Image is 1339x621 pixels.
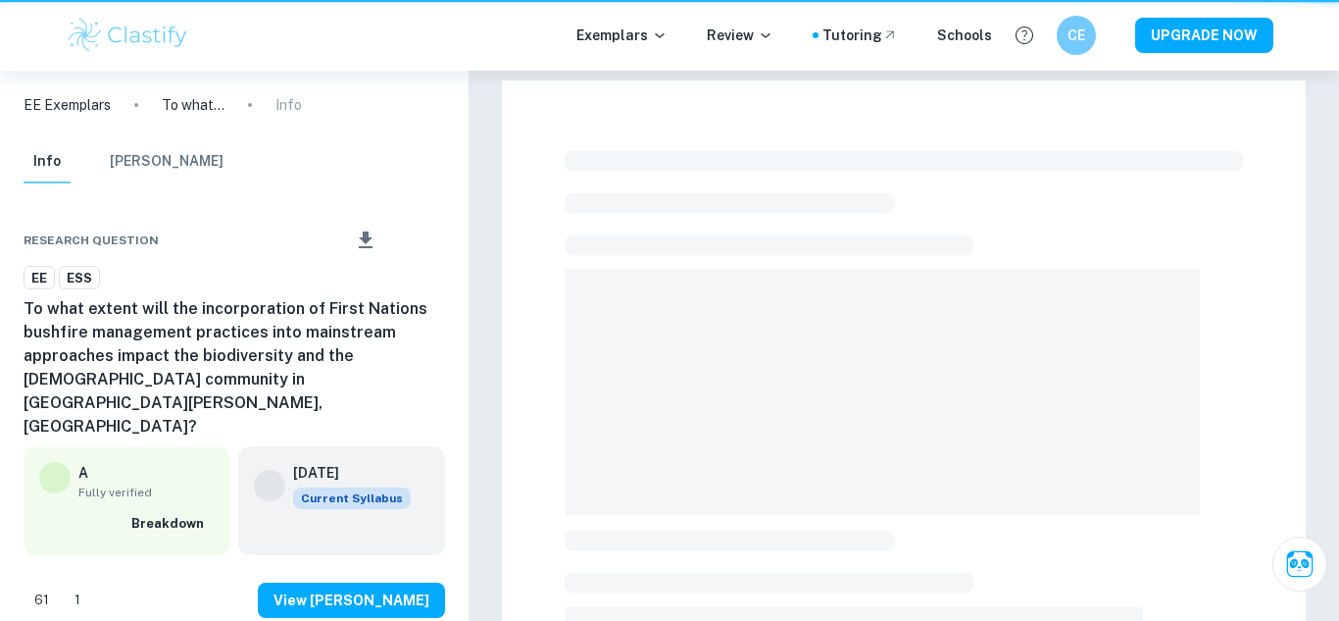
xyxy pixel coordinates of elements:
span: Research question [24,232,159,249]
div: Report issue [429,229,445,252]
a: Schools [937,25,992,46]
h6: To what extent will the incorporation of First Nations bushfire management practices into mainstr... [24,297,445,439]
p: Review [707,25,773,46]
a: Tutoring [822,25,898,46]
a: EE Exemplars [24,94,111,116]
h6: [DATE] [293,462,395,484]
span: 61 [24,591,60,610]
span: Current Syllabus [293,488,411,509]
div: Like [24,585,60,616]
button: Breakdown [126,509,215,539]
div: Share [305,229,321,252]
p: A [78,462,88,484]
span: 1 [64,591,91,610]
button: Help and Feedback [1008,19,1041,52]
button: Info [24,140,71,183]
p: Exemplars [576,25,668,46]
span: Fully verified [78,484,215,501]
button: Ask Clai [1272,537,1327,592]
div: Download [324,215,406,266]
button: [PERSON_NAME] [110,140,223,183]
h6: CE [1066,25,1088,46]
span: ESS [60,269,99,288]
div: Bookmark [410,229,425,252]
button: CE [1057,16,1096,55]
button: UPGRADE NOW [1135,18,1273,53]
button: View [PERSON_NAME] [258,583,445,618]
span: EE [25,269,54,288]
a: EE [24,266,55,290]
p: To what extent will the incorporation of First Nations bushfire management practices into mainstr... [162,94,224,116]
img: Clastify logo [66,16,190,55]
a: ESS [59,266,100,290]
p: Info [275,94,302,116]
div: This exemplar is based on the current syllabus. Feel free to refer to it for inspiration/ideas wh... [293,488,411,509]
div: Dislike [64,585,91,616]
